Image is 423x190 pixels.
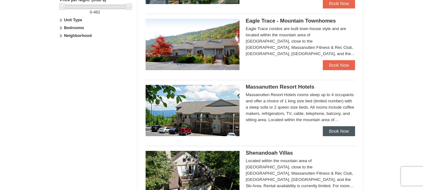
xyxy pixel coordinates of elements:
[146,85,240,136] img: 19219026-1-e3b4ac8e.jpg
[60,9,130,15] label: -
[64,18,82,22] strong: Unit Type
[246,26,355,57] div: Eagle Trace condos are built town-house style and are located within the mountain area of [GEOGRA...
[246,18,336,24] span: Eagle Trace - Mountain Townhomes
[64,25,84,30] strong: Bedrooms
[64,33,92,38] strong: Neighborhood
[323,60,355,70] a: Book Now
[246,158,355,189] div: Located within the mountain area of [GEOGRAPHIC_DATA], close to the [GEOGRAPHIC_DATA], Massanutte...
[146,19,240,70] img: 19218983-1-9b289e55.jpg
[246,84,314,90] span: Massanutten Resort Hotels
[246,92,355,123] div: Massanutten Resort Hotels rooms sleep up to 4 occupants and offer a choice of 1 king size bed (li...
[90,10,92,14] span: 0
[246,150,293,156] span: Shenandoah Villas
[323,126,355,136] a: Book Now
[93,10,100,14] span: 482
